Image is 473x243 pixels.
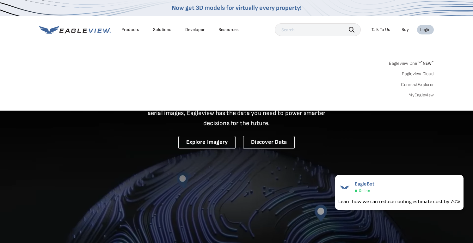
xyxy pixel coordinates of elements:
[172,4,302,12] a: Now get 3D models for virtually every property!
[121,27,139,33] div: Products
[140,98,333,128] p: A new era starts here. Built on more than 3.5 billion high-resolution aerial images, Eagleview ha...
[389,59,434,66] a: Eagleview One™*NEW*
[243,136,295,149] a: Discover Data
[402,71,434,77] a: Eagleview Cloud
[338,197,460,205] div: Learn how we can reduce roofing estimate cost by 70%
[218,27,239,33] div: Resources
[402,27,409,33] a: Buy
[359,188,370,193] span: Online
[355,181,375,187] span: EagleBot
[372,27,390,33] div: Talk To Us
[421,61,434,66] span: NEW
[153,27,171,33] div: Solutions
[178,136,236,149] a: Explore Imagery
[401,82,434,88] a: ConnectExplorer
[275,23,361,36] input: Search
[408,92,434,98] a: MyEagleview
[420,27,431,33] div: Login
[185,27,205,33] a: Developer
[338,181,351,194] img: EagleBot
